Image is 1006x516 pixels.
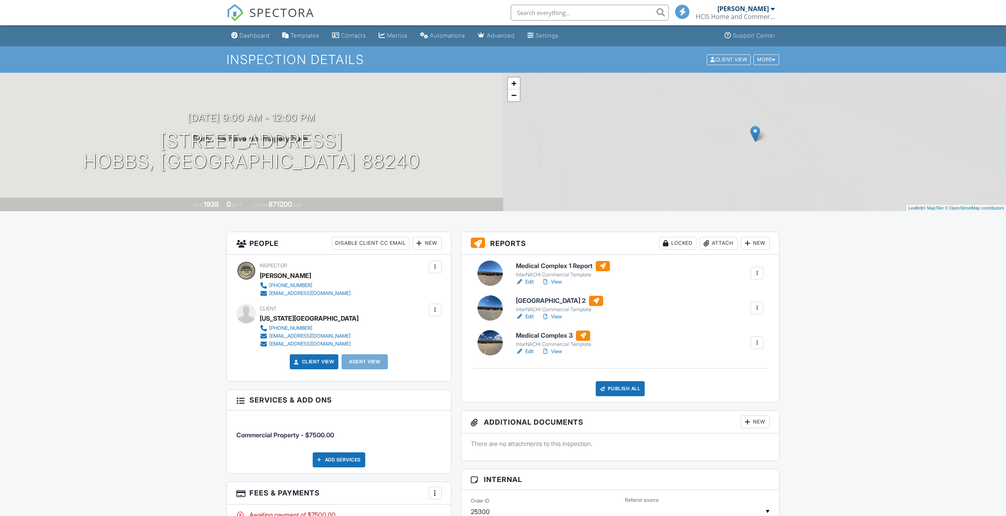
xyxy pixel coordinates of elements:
div: InterNACHI Commercial Template [516,341,591,348]
span: sq. ft. [232,202,243,208]
h6: Medical Complex 1 Report [516,261,610,271]
a: Support Center [721,28,778,43]
a: [EMAIL_ADDRESS][DOMAIN_NAME] [260,289,351,297]
a: [EMAIL_ADDRESS][DOMAIN_NAME] [260,340,352,348]
input: Search everything... [511,5,669,21]
a: View [542,348,562,355]
a: Client View [706,56,753,62]
a: Medical Complex 1 Report InterNACHI Commercial Template [516,261,610,278]
a: View [542,278,562,286]
span: Commercial Property - $7500.00 [236,431,334,439]
div: Settings [536,32,559,39]
h3: Fees & Payments [227,482,451,505]
a: Medical Complex 3 InterNACHI Commercial Template [516,331,591,348]
a: Automations (Basic) [417,28,468,43]
div: New [741,416,770,428]
a: [GEOGRAPHIC_DATA] 2 InterNACHI Commercial Template [516,296,603,313]
a: Dashboard [228,28,273,43]
span: Built [194,202,202,208]
div: 871200 [268,200,292,208]
div: Dashboard [240,32,270,39]
a: Edit [516,278,534,286]
h3: Internal [461,469,780,490]
div: 0 [226,200,231,208]
h3: Additional Documents [461,411,780,433]
a: Client View [293,358,334,366]
div: 1928 [204,200,219,208]
p: There are no attachments to this inspection. [471,439,770,448]
div: Metrics [387,32,408,39]
a: © OpenStreetMap contributors [945,206,1004,210]
div: Attach [700,237,738,249]
div: InterNACHI Commercial Template [516,306,603,313]
a: [PHONE_NUMBER] [260,282,351,289]
a: Leaflet [908,206,921,210]
div: [US_STATE][GEOGRAPHIC_DATA] [260,312,359,324]
div: Publish All [596,381,645,396]
a: Advanced [475,28,518,43]
label: Referral source [625,497,659,504]
h6: [GEOGRAPHIC_DATA] 2 [516,296,603,306]
div: HCIS Home and Commercial Inspection Services [696,13,775,21]
h3: Reports [461,232,780,255]
h1: [STREET_ADDRESS] Hobbs, [GEOGRAPHIC_DATA] 88240 [83,130,420,172]
div: Templates [291,32,319,39]
a: Metrics [376,28,411,43]
div: Contacts [341,32,366,39]
a: Templates [279,28,323,43]
span: Inspector [260,263,287,268]
h3: People [227,232,451,255]
a: [PHONE_NUMBER] [260,324,352,332]
div: [EMAIL_ADDRESS][DOMAIN_NAME] [269,333,351,339]
span: sq.ft. [293,202,303,208]
a: Edit [516,313,534,321]
h6: Medical Complex 3 [516,331,591,341]
a: Zoom out [508,89,520,101]
span: Lot Size [251,202,267,208]
li: Service: Commercial Property [236,416,442,446]
a: Zoom in [508,77,520,89]
div: Support Center [733,32,775,39]
div: | [906,205,1006,212]
div: New [413,237,442,249]
a: [EMAIL_ADDRESS][DOMAIN_NAME] [260,332,352,340]
div: Disable Client CC Email [332,237,410,249]
h3: [DATE] 9:00 am - 12:00 pm [188,112,315,123]
div: [PERSON_NAME] [717,5,769,13]
a: © MapTiler [923,206,944,210]
img: The Best Home Inspection Software - Spectora [226,4,244,21]
div: InterNACHI Commercial Template [516,272,610,278]
a: View [542,313,562,321]
div: [PHONE_NUMBER] [269,325,312,331]
div: [PHONE_NUMBER] [269,282,312,289]
label: Order ID [471,497,489,505]
span: Client [260,306,277,312]
a: Edit [516,348,534,355]
div: Client View [707,54,751,65]
div: New [741,237,770,249]
span: SPECTORA [249,4,314,21]
div: More [753,54,779,65]
h1: Inspection Details [226,53,780,66]
a: Contacts [329,28,369,43]
div: Locked [659,237,696,249]
div: [EMAIL_ADDRESS][DOMAIN_NAME] [269,290,351,297]
div: [EMAIL_ADDRESS][DOMAIN_NAME] [269,341,351,347]
div: Add Services [313,452,365,467]
a: Settings [524,28,562,43]
div: [PERSON_NAME] [260,270,311,282]
a: SPECTORA [226,11,314,27]
div: Automations [430,32,465,39]
h3: Services & Add ons [227,390,451,410]
div: Advanced [487,32,515,39]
